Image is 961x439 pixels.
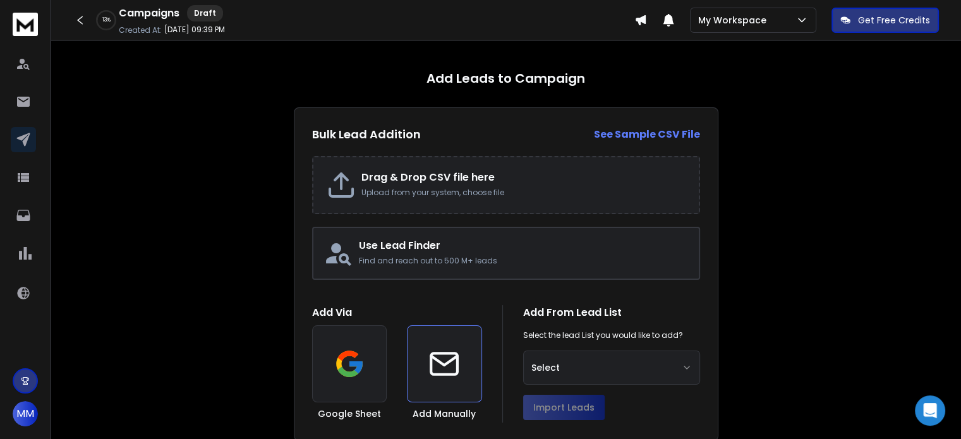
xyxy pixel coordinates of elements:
[531,361,560,374] span: Select
[312,126,421,143] h2: Bulk Lead Addition
[13,401,38,426] button: MM
[359,256,689,266] p: Find and reach out to 500 M+ leads
[187,5,223,21] div: Draft
[119,25,162,35] p: Created At:
[698,14,771,27] p: My Workspace
[915,395,945,426] div: Open Intercom Messenger
[102,16,111,24] p: 13 %
[361,188,686,198] p: Upload from your system, choose file
[413,407,476,420] h3: Add Manually
[523,330,683,340] p: Select the lead List you would like to add?
[361,170,686,185] h2: Drag & Drop CSV file here
[318,407,381,420] h3: Google Sheet
[594,127,700,142] a: See Sample CSV File
[164,25,225,35] p: [DATE] 09:39 PM
[13,13,38,36] img: logo
[831,8,939,33] button: Get Free Credits
[426,69,585,87] h1: Add Leads to Campaign
[523,305,700,320] h1: Add From Lead List
[359,238,689,253] h2: Use Lead Finder
[312,305,482,320] h1: Add Via
[119,6,179,21] h1: Campaigns
[858,14,930,27] p: Get Free Credits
